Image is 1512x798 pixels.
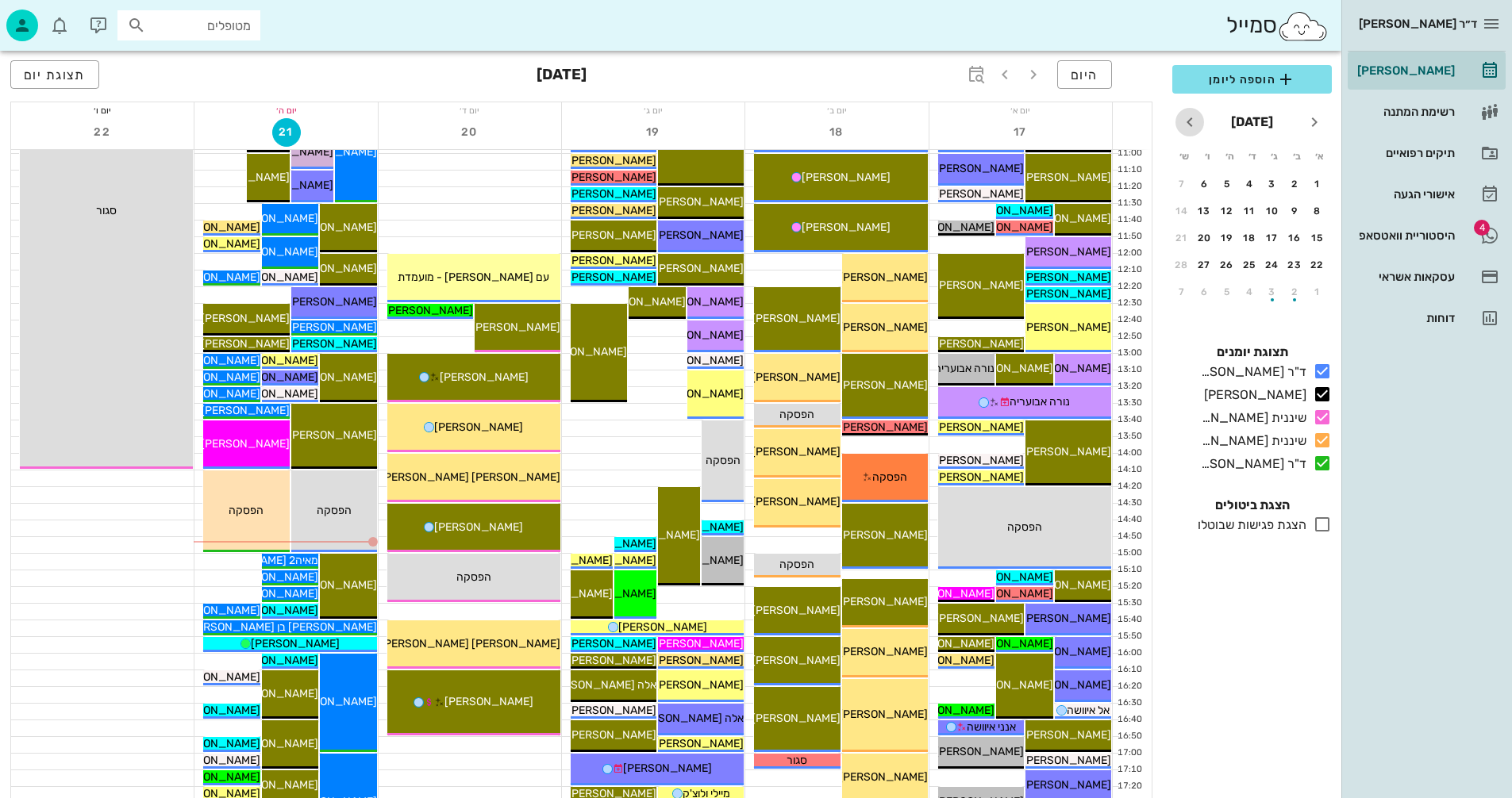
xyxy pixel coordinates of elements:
button: 23 [1283,252,1308,278]
span: [PERSON_NAME] [964,587,1053,600]
div: 7 [1169,286,1195,297]
button: 17 [1260,225,1285,251]
span: [PERSON_NAME] לינק [913,454,1024,467]
div: 10 [1260,205,1285,217]
div: 28 [1169,259,1195,270]
span: [PERSON_NAME] [567,254,656,267]
div: 6 [1192,286,1218,297]
div: 7 [1169,178,1195,190]
span: [PERSON_NAME] [964,678,1053,692]
span: [PERSON_NAME] [567,704,656,717]
span: [PERSON_NAME] [1022,728,1111,742]
span: היום [1071,67,1098,82]
a: דוחות [1348,299,1506,337]
span: [PERSON_NAME] [752,495,841,508]
span: [PERSON_NAME] [229,245,318,259]
span: הפסקה [779,558,814,571]
span: [PERSON_NAME] [1022,320,1111,334]
div: ד"ר [PERSON_NAME] [1195,455,1306,474]
div: 12:20 [1113,280,1145,293]
span: [PERSON_NAME] [567,171,656,184]
span: אלה [PERSON_NAME] [546,678,656,692]
span: 19 [639,125,668,139]
div: 16:20 [1113,680,1145,693]
div: 11 [1237,205,1263,217]
span: [PERSON_NAME] [PERSON_NAME] [380,637,560,650]
span: נורה אבועריה [1010,395,1070,409]
div: 11:10 [1113,163,1145,177]
span: [PERSON_NAME] [288,428,377,442]
div: 17:00 [1113,746,1145,760]
span: [PERSON_NAME] [567,728,656,742]
button: תצוגת יום [10,60,99,89]
button: 6 [1192,171,1218,197]
span: [PERSON_NAME] [567,654,656,667]
button: 8 [1305,198,1330,224]
button: 13 [1192,198,1218,224]
div: 4 [1237,286,1263,297]
span: עם [PERSON_NAME] - מועמדת [398,270,549,284]
div: 15:10 [1113,563,1145,577]
div: 16:10 [1113,663,1145,677]
img: SmileCloud logo [1277,10,1329,42]
div: 12:00 [1113,247,1145,260]
span: [PERSON_NAME] [906,637,995,650]
div: 4 [1237,178,1263,190]
div: 14:10 [1113,463,1145,477]
span: [PERSON_NAME] [288,295,377,309]
h3: [DATE] [537,60,587,92]
div: 11:30 [1113,197,1145,210]
th: ג׳ [1264,143,1285,170]
span: [PERSON_NAME] [434,420,523,434]
div: 13:20 [1113,380,1145,393]
span: [PERSON_NAME] [288,221,377,234]
button: 21 [1169,225,1195,251]
div: 3 [1260,178,1285,190]
div: יום א׳ [929,102,1112,118]
button: 10 [1260,198,1285,224]
span: [PERSON_NAME] [171,221,260,234]
span: [PERSON_NAME] [229,270,318,284]
div: 17 [1260,232,1285,244]
span: [PERSON_NAME] [201,404,290,417]
a: רשימת המתנה [1348,93,1506,131]
span: [PERSON_NAME] [935,337,1024,351]
span: [PERSON_NAME] [229,570,318,584]
div: 2 [1283,286,1308,297]
button: 22 [1305,252,1330,278]
button: 24 [1260,252,1285,278]
span: [PERSON_NAME] [1022,678,1111,692]
div: 12 [1214,205,1240,217]
span: [PERSON_NAME] [171,354,260,367]
span: [PERSON_NAME] [171,670,260,684]
span: [PERSON_NAME] [964,637,1053,650]
div: אישורי הגעה [1354,188,1455,201]
div: 15:00 [1113,547,1145,560]
div: 16:40 [1113,713,1145,727]
span: נורה אבועריה [934,362,995,375]
span: [PERSON_NAME] [935,420,1024,434]
span: [PERSON_NAME] [655,678,744,692]
span: [PERSON_NAME] [201,437,290,451]
button: הוספה ליומן [1172,65,1332,94]
span: [PERSON_NAME] [935,278,1024,292]
div: הצגת פגישות שבוטלו [1191,516,1306,535]
span: 17 [1006,125,1035,139]
a: עסקאות אשראי [1348,258,1506,296]
div: יום ב׳ [745,102,928,118]
div: 14:20 [1113,480,1145,493]
button: חודש שעבר [1300,108,1329,136]
div: 26 [1214,259,1240,270]
span: [PERSON_NAME] [229,354,318,367]
span: [PERSON_NAME] [655,295,744,309]
div: [PERSON_NAME] [1354,64,1455,77]
span: [PERSON_NAME] [935,162,1024,175]
span: [PERSON_NAME] [229,587,318,600]
span: [PERSON_NAME] [567,228,656,242]
div: 14:50 [1113,530,1145,543]
button: 11 [1237,198,1263,224]
span: [PERSON_NAME] [618,620,707,634]
div: 11:20 [1113,180,1145,194]
div: 13:10 [1113,363,1145,377]
span: [PERSON_NAME] [567,270,656,284]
